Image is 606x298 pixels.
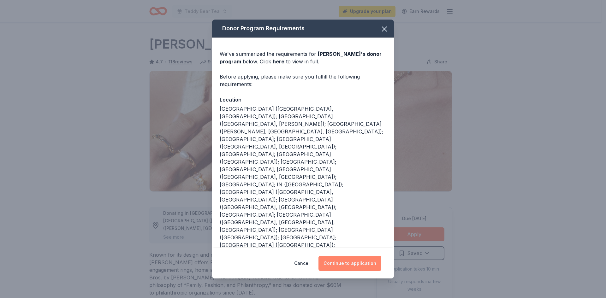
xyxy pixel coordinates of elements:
div: Location [220,96,386,104]
a: here [273,58,284,65]
button: Continue to application [318,256,381,271]
div: Before applying, please make sure you fulfill the following requirements: [220,73,386,88]
div: Donor Program Requirements [212,20,394,38]
button: Cancel [294,256,310,271]
div: We've summarized the requirements for below. Click to view in full. [220,50,386,65]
